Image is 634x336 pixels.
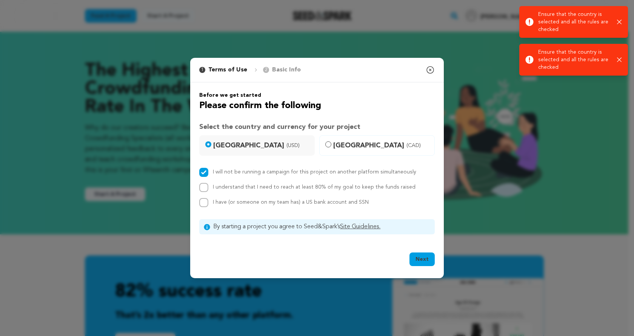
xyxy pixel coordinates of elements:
span: (CAD) [406,142,421,149]
p: Ensure that the country is selected and all the rules are checked [538,11,611,33]
button: Next [409,252,435,266]
span: [GEOGRAPHIC_DATA] [213,140,310,151]
span: (USD) [286,142,300,149]
span: By starting a project you agree to Seed&Spark’s [213,222,430,231]
a: Site Guidelines. [340,224,380,230]
p: Terms of Use [208,65,247,74]
label: I will not be running a campaign for this project on another platform simultaneously [213,169,416,175]
p: Basic Info [272,65,301,74]
h6: Before we get started [199,91,435,99]
span: 1 [199,67,205,73]
span: [GEOGRAPHIC_DATA] [333,140,430,151]
p: Ensure that the country is selected and all the rules are checked [538,48,611,71]
span: I have (or someone on my team has) a US bank account and SSN [213,200,369,205]
label: I understand that I need to reach at least 80% of my goal to keep the funds raised [213,184,415,190]
h2: Please confirm the following [199,99,435,113]
h3: Select the country and currency for your project [199,122,435,132]
span: 2 [263,67,269,73]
